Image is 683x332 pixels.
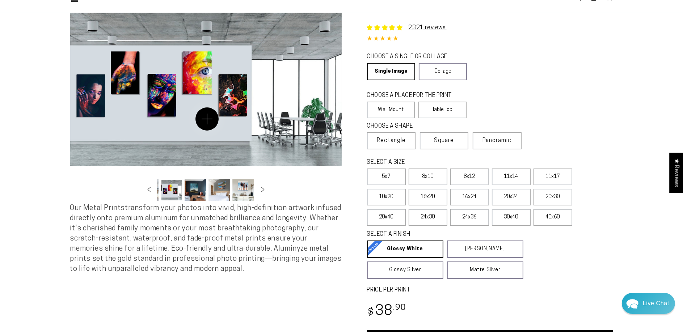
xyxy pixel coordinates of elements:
button: Load image 10 in gallery view [161,179,182,201]
label: Table Top [418,102,467,118]
legend: CHOOSE A SHAPE [367,122,461,131]
legend: CHOOSE A PLACE FOR THE PRINT [367,91,460,100]
label: 24x36 [450,209,489,226]
label: Wall Mount [367,102,415,118]
label: 16x20 [409,189,447,205]
label: 20x40 [367,209,406,226]
a: Single Image [367,63,415,80]
a: Matte Silver [447,261,523,279]
label: PRICE PER PRINT [367,286,613,294]
div: Contact Us Directly [643,293,669,314]
label: 11x17 [534,169,572,185]
legend: CHOOSE A SINGLE OR COLLAGE [367,53,460,61]
button: Load image 12 in gallery view [208,179,230,201]
button: Load image 13 in gallery view [232,179,254,201]
label: 8x12 [450,169,489,185]
span: Our Metal Prints transform your photos into vivid, high-definition artwork infused directly onto ... [70,205,342,273]
sup: .90 [393,304,406,312]
button: Slide left [141,182,157,198]
a: 2321 reviews. [409,25,447,31]
a: [PERSON_NAME] [447,241,523,258]
label: 40x60 [534,209,572,226]
legend: SELECT A FINISH [367,230,506,239]
button: Slide right [255,182,271,198]
label: 8x10 [409,169,447,185]
button: Load image 11 in gallery view [185,179,206,201]
label: 5x7 [367,169,406,185]
label: 11x14 [492,169,531,185]
a: Glossy White [367,241,443,258]
label: 20x30 [534,189,572,205]
bdi: 38 [367,305,406,319]
label: 16x24 [450,189,489,205]
span: Panoramic [483,138,512,144]
label: 24x30 [409,209,447,226]
span: $ [368,308,374,318]
div: 4.85 out of 5.0 stars [367,34,613,44]
label: 10x20 [367,189,406,205]
div: Click to open Judge.me floating reviews tab [669,153,683,193]
label: 30x40 [492,209,531,226]
label: 20x24 [492,189,531,205]
a: Glossy Silver [367,261,443,279]
media-gallery: Gallery Viewer [70,13,342,203]
span: Rectangle [377,136,406,145]
legend: SELECT A SIZE [367,158,512,167]
span: Square [434,136,454,145]
a: Collage [419,63,467,80]
div: Chat widget toggle [622,293,675,314]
